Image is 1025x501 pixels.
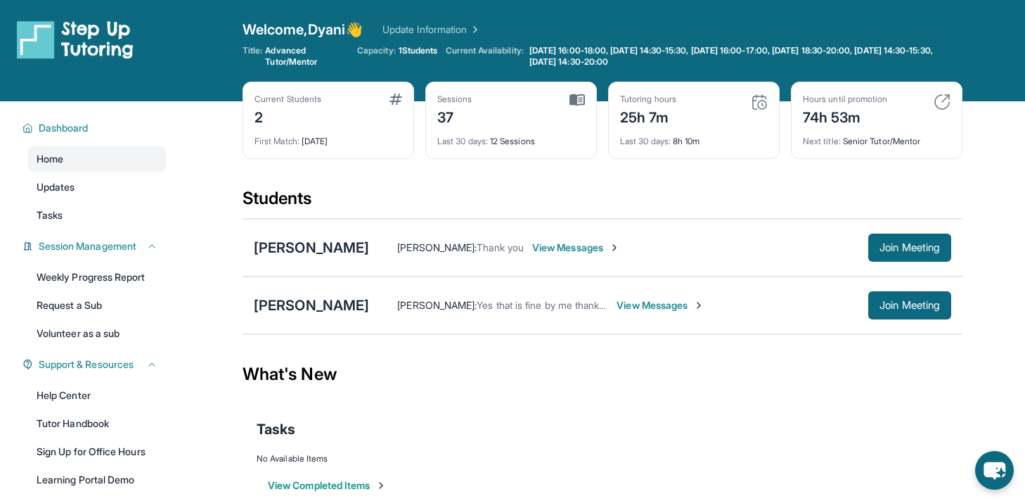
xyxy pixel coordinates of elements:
[617,298,704,312] span: View Messages
[569,94,585,106] img: card
[751,94,768,110] img: card
[243,343,962,405] div: What's New
[527,45,962,68] a: [DATE] 16:00-18:00, [DATE] 14:30-15:30, [DATE] 16:00-17:00, [DATE] 18:30-20:00, [DATE] 14:30-15:3...
[934,94,950,110] img: card
[803,136,841,146] span: Next title :
[33,239,157,253] button: Session Management
[254,94,321,105] div: Current Students
[620,136,671,146] span: Last 30 days :
[620,94,676,105] div: Tutoring hours
[28,467,166,493] a: Learning Portal Demo
[477,241,524,253] span: Thank you
[803,105,887,127] div: 74h 53m
[437,127,585,147] div: 12 Sessions
[467,23,481,37] img: Chevron Right
[868,234,951,262] button: Join Meeting
[693,300,704,311] img: Chevron-Right
[37,208,63,222] span: Tasks
[620,105,676,127] div: 25h 7m
[397,299,477,311] span: [PERSON_NAME] :
[446,45,523,68] span: Current Availability:
[254,136,299,146] span: First Match :
[257,419,295,439] span: Tasks
[33,121,157,135] button: Dashboard
[529,45,960,68] span: [DATE] 16:00-18:00, [DATE] 14:30-15:30, [DATE] 16:00-17:00, [DATE] 18:30-20:00, [DATE] 14:30-15:3...
[397,241,477,253] span: [PERSON_NAME] :
[879,301,940,310] span: Join Meeting
[254,296,369,315] div: [PERSON_NAME]
[257,453,948,464] div: No Available Items
[28,265,166,290] a: Weekly Progress Report
[620,127,768,147] div: 8h 10m
[975,451,1014,490] button: chat-button
[437,136,488,146] span: Last 30 days :
[389,94,402,105] img: card
[243,20,363,39] span: Welcome, Dyani 👋
[28,175,166,200] a: Updates
[399,45,438,56] span: 1 Students
[28,383,166,408] a: Help Center
[33,357,157,372] button: Support & Resources
[28,203,166,228] a: Tasks
[532,241,620,255] span: View Messages
[265,45,349,68] span: Advanced Tutor/Mentor
[382,23,481,37] a: Update Information
[39,239,136,253] span: Session Management
[28,146,166,172] a: Home
[868,291,951,319] button: Join Meeting
[28,293,166,318] a: Request a Sub
[254,105,321,127] div: 2
[39,121,89,135] span: Dashboard
[803,94,887,105] div: Hours until promotion
[803,127,950,147] div: Senior Tutor/Mentor
[17,20,134,59] img: logo
[437,94,472,105] div: Sessions
[437,105,472,127] div: 37
[28,321,166,346] a: Volunteer as a sub
[477,299,618,311] span: Yes that is fine by me thank you
[28,411,166,436] a: Tutor Handbook
[268,478,387,493] button: View Completed Items
[609,242,620,253] img: Chevron-Right
[254,238,369,258] div: [PERSON_NAME]
[357,45,396,56] span: Capacity:
[39,357,134,372] span: Support & Resources
[254,127,402,147] div: [DATE]
[37,152,63,166] span: Home
[28,439,166,464] a: Sign Up for Office Hours
[37,180,75,194] span: Updates
[243,45,262,68] span: Title:
[879,243,940,252] span: Join Meeting
[243,187,962,218] div: Students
